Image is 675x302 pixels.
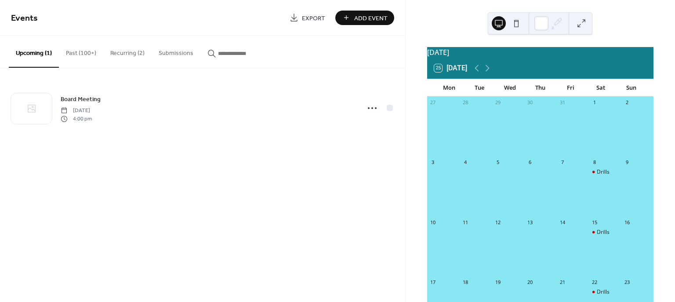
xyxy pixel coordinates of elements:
div: 13 [526,219,533,226]
button: Add Event [335,11,394,25]
button: 25[DATE] [431,62,470,74]
a: Export [283,11,332,25]
div: 15 [592,219,598,226]
span: Export [302,14,325,23]
div: Sun [616,79,646,97]
span: Board Meeting [61,95,101,104]
div: Drills [589,168,621,176]
div: 7 [559,159,566,166]
div: [DATE] [427,47,653,58]
div: 16 [624,219,630,226]
div: 6 [526,159,533,166]
div: 8 [592,159,598,166]
div: Sat [586,79,616,97]
div: 12 [494,219,501,226]
a: Board Meeting [61,94,101,104]
div: 1 [592,99,598,106]
div: 22 [592,279,598,286]
div: Drills [597,229,610,236]
div: Drills [597,288,610,296]
div: 30 [526,99,533,106]
button: Submissions [152,36,200,67]
span: 4:00 pm [61,115,92,123]
div: 27 [430,99,436,106]
div: 31 [559,99,566,106]
div: 11 [462,219,468,226]
div: Drills [597,168,610,176]
div: 18 [462,279,468,286]
div: 2 [624,99,630,106]
div: 10 [430,219,436,226]
span: Add Event [354,14,388,23]
div: Mon [434,79,465,97]
button: Past (100+) [59,36,103,67]
div: 9 [624,159,630,166]
div: Wed [495,79,525,97]
div: 20 [526,279,533,286]
span: [DATE] [61,107,92,115]
div: 5 [494,159,501,166]
div: Tue [465,79,495,97]
div: 28 [462,99,468,106]
div: 23 [624,279,630,286]
div: Drills [589,229,621,236]
div: Thu [525,79,555,97]
span: Events [11,10,38,27]
div: Fri [555,79,586,97]
div: 19 [494,279,501,286]
button: Upcoming (1) [9,36,59,68]
div: 4 [462,159,468,166]
div: 14 [559,219,566,226]
button: Recurring (2) [103,36,152,67]
div: Drills [589,288,621,296]
div: 17 [430,279,436,286]
div: 3 [430,159,436,166]
div: 21 [559,279,566,286]
div: 29 [494,99,501,106]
